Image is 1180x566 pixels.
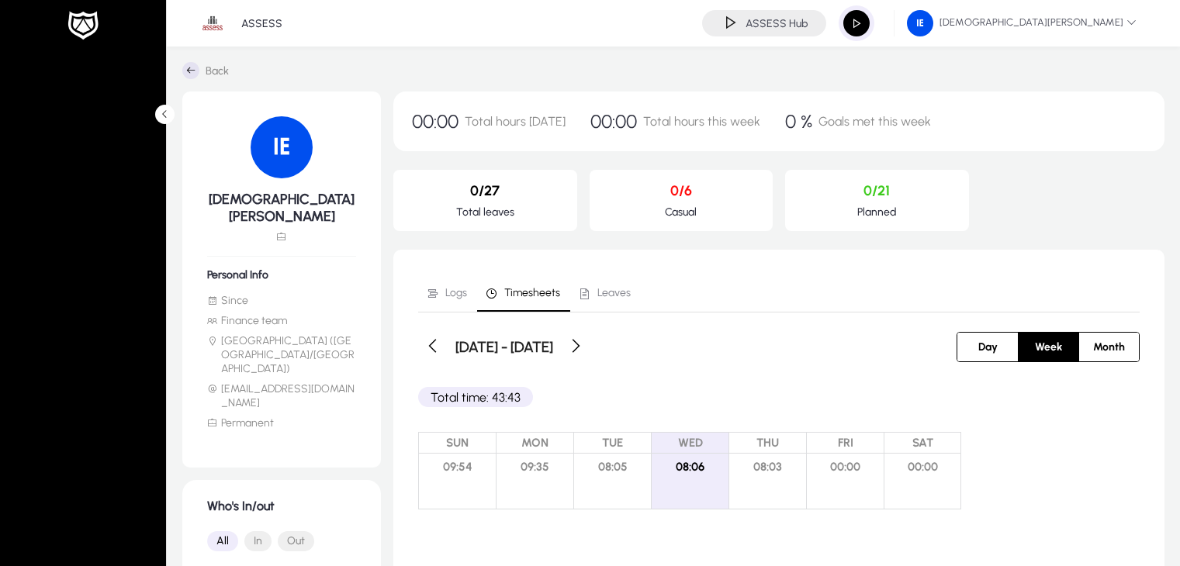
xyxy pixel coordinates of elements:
[497,433,573,454] span: MON
[895,9,1149,37] button: [DEMOGRAPHIC_DATA][PERSON_NAME]
[465,114,566,129] span: Total hours [DATE]
[207,294,356,308] li: Since
[652,433,728,454] span: WED
[907,10,1137,36] span: [DEMOGRAPHIC_DATA][PERSON_NAME]
[207,314,356,328] li: Finance team
[798,182,957,199] p: 0/21
[602,182,761,199] p: 0/6
[207,268,356,281] h6: Personal Info
[207,382,356,410] li: [EMAIL_ADDRESS][DOMAIN_NAME]
[207,499,356,513] h1: Who's In/out
[907,10,933,36] img: 104.png
[1026,333,1071,361] span: Week
[419,454,496,480] span: 09:54
[497,454,573,480] span: 09:35
[504,288,560,299] span: Timesheets
[570,274,641,312] a: Leaves
[590,110,637,133] span: 00:00
[198,9,227,38] img: 1.png
[477,274,570,312] a: Timesheets
[798,205,957,219] p: Planned
[419,433,496,454] span: SUN
[643,114,760,129] span: Total hours this week
[746,17,808,30] h4: ASSESS Hub
[455,338,553,356] h3: [DATE] - [DATE]
[1019,333,1078,361] button: Week
[818,114,931,129] span: Goals met this week
[574,454,651,480] span: 08:05
[602,205,761,219] p: Casual
[884,454,960,480] span: 00:00
[207,416,356,430] li: Permanent
[957,333,1018,361] button: Day
[278,531,314,551] button: Out
[406,182,565,199] p: 0/27
[418,274,477,312] a: Logs
[418,387,533,407] p: Total time: 43:43
[1084,333,1134,361] span: Month
[884,433,960,454] span: SAT
[244,531,272,551] button: In
[1079,333,1139,361] button: Month
[406,205,565,219] p: Total leaves
[207,334,356,376] li: [GEOGRAPHIC_DATA] ([GEOGRAPHIC_DATA]/[GEOGRAPHIC_DATA])
[729,433,806,454] span: THU
[412,110,459,133] span: 00:00
[729,454,806,480] span: 08:03
[785,110,812,133] span: 0 %
[652,454,728,480] span: 08:06
[182,62,229,79] a: Back
[807,454,884,480] span: 00:00
[574,433,651,454] span: TUE
[445,288,467,299] span: Logs
[807,433,884,454] span: FRI
[207,191,356,225] h5: [DEMOGRAPHIC_DATA][PERSON_NAME]
[64,9,102,42] img: white-logo.png
[597,288,631,299] span: Leaves
[207,526,356,557] mat-button-toggle-group: Font Style
[969,333,1007,361] span: Day
[251,116,313,178] img: 104.png
[241,17,282,30] p: ASSESS
[207,531,238,551] button: All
